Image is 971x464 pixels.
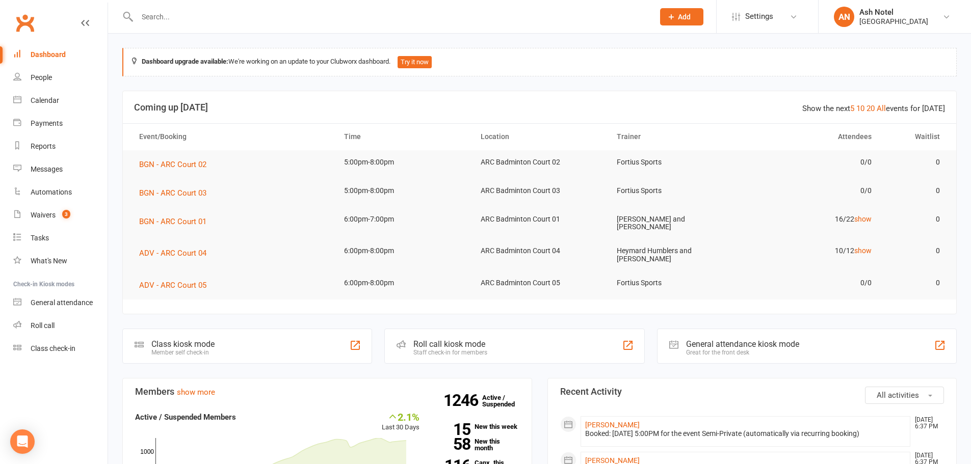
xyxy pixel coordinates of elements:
[608,150,744,174] td: Fortius Sports
[139,160,206,169] span: BGN - ARC Court 02
[413,339,487,349] div: Roll call kiosk mode
[31,119,63,127] div: Payments
[139,188,206,198] span: BGN - ARC Court 03
[686,339,799,349] div: General attendance kiosk mode
[31,234,49,242] div: Tasks
[881,271,949,295] td: 0
[881,207,949,231] td: 0
[678,13,691,21] span: Add
[139,215,214,228] button: BGN - ARC Court 01
[62,210,70,219] span: 3
[139,247,214,259] button: ADV - ARC Court 04
[13,112,108,135] a: Payments
[139,249,206,258] span: ADV - ARC Court 04
[134,10,647,24] input: Search...
[608,179,744,203] td: Fortius Sports
[151,339,215,349] div: Class kiosk mode
[13,135,108,158] a: Reports
[31,142,56,150] div: Reports
[435,436,470,452] strong: 58
[335,239,471,263] td: 6:00pm-8:00pm
[834,7,854,27] div: AN
[335,179,471,203] td: 5:00pm-8:00pm
[13,250,108,272] a: What's New
[122,48,957,76] div: We're working on an update to your Clubworx dashboard.
[471,179,608,203] td: ARC Badminton Court 03
[13,43,108,66] a: Dashboard
[382,411,419,422] div: 2.1%
[859,17,928,26] div: [GEOGRAPHIC_DATA]
[134,102,945,113] h3: Coming up [DATE]
[139,158,214,171] button: BGN - ARC Court 02
[744,207,881,231] td: 16/22
[31,96,59,104] div: Calendar
[686,349,799,356] div: Great for the front desk
[13,158,108,181] a: Messages
[13,337,108,360] a: Class kiosk mode
[744,179,881,203] td: 0/0
[856,104,864,113] a: 10
[130,124,335,150] th: Event/Booking
[660,8,703,25] button: Add
[335,207,471,231] td: 6:00pm-7:00pm
[10,429,35,454] div: Open Intercom Messenger
[139,217,206,226] span: BGN - ARC Court 01
[335,124,471,150] th: Time
[585,429,906,438] div: Booked: [DATE] 5:00PM for the event Semi-Private (automatically via recurring booking)
[881,179,949,203] td: 0
[744,271,881,295] td: 0/0
[151,349,215,356] div: Member self check-in
[177,388,215,397] a: show more
[877,104,886,113] a: All
[435,422,470,437] strong: 15
[881,124,949,150] th: Waitlist
[335,150,471,174] td: 5:00pm-8:00pm
[435,423,519,430] a: 15New this week
[31,257,67,265] div: What's New
[802,102,945,115] div: Show the next events for [DATE]
[881,150,949,174] td: 0
[881,239,949,263] td: 0
[142,58,228,65] strong: Dashboard upgrade available:
[865,387,944,404] button: All activities
[608,124,744,150] th: Trainer
[139,281,206,290] span: ADV - ARC Court 05
[135,387,519,397] h3: Members
[744,239,881,263] td: 10/12
[13,314,108,337] a: Roll call
[877,391,919,400] span: All activities
[13,204,108,227] a: Waivers 3
[13,89,108,112] a: Calendar
[471,207,608,231] td: ARC Badminton Court 01
[31,50,66,59] div: Dashboard
[560,387,944,397] h3: Recent Activity
[139,279,214,291] button: ADV - ARC Court 05
[471,239,608,263] td: ARC Badminton Court 04
[13,291,108,314] a: General attendance kiosk mode
[854,215,872,223] a: show
[471,124,608,150] th: Location
[31,344,75,352] div: Class check-in
[608,207,744,239] td: [PERSON_NAME] and [PERSON_NAME]
[745,5,773,28] span: Settings
[398,56,432,68] button: Try it now
[13,227,108,250] a: Tasks
[443,393,482,408] strong: 1246
[867,104,875,113] a: 20
[31,321,55,330] div: Roll call
[859,8,928,17] div: Ash Notel
[482,387,527,415] a: 1246Active / Suspended
[13,181,108,204] a: Automations
[31,165,63,173] div: Messages
[135,413,236,422] strong: Active / Suspended Members
[139,187,214,199] button: BGN - ARC Court 03
[13,66,108,89] a: People
[585,421,640,429] a: [PERSON_NAME]
[471,271,608,295] td: ARC Badminton Court 05
[744,150,881,174] td: 0/0
[31,73,52,81] div: People
[608,271,744,295] td: Fortius Sports
[31,188,72,196] div: Automations
[608,239,744,271] td: Heymard Humblers and [PERSON_NAME]
[435,438,519,451] a: 58New this month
